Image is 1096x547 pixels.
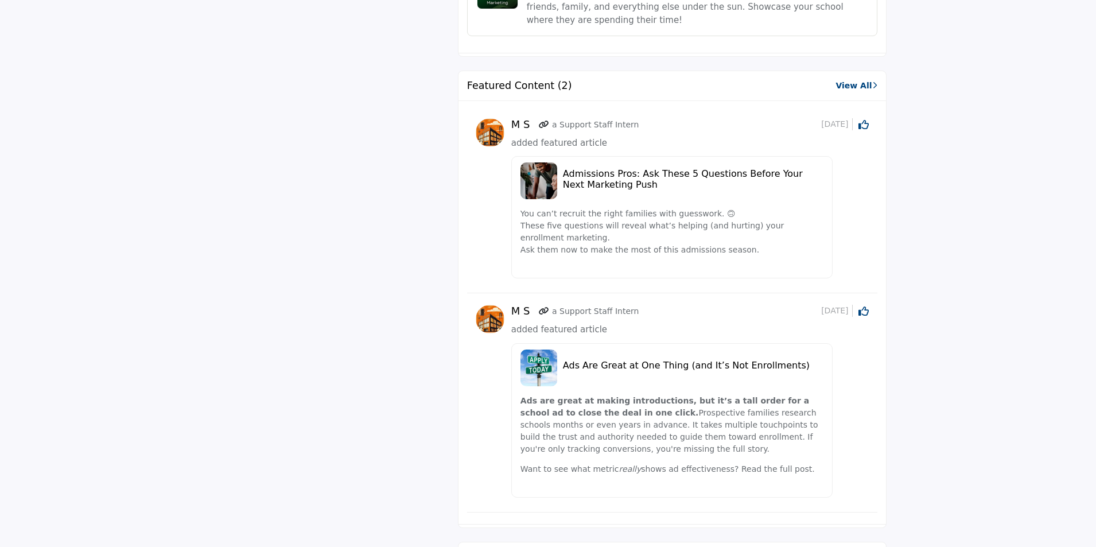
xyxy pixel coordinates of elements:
[520,396,809,417] strong: Ads are great at making introductions, but it’s a tall order for a school ad to close the deal in...
[539,119,549,131] a: Link of redirect to contact page
[835,80,877,92] a: View All
[520,162,557,199] img: admissions-pros-ask-these-5-questions-before-your-next-marketing-push image
[520,463,823,475] p: Want to see what metric shows ad effectiveness? Read the full post.
[563,168,823,190] h5: Admissions Pros: Ask These 5 Questions Before Your Next Marketing Push
[619,464,642,474] i: really
[552,119,639,131] p: a Support Staff Intern
[476,118,504,147] img: avtar-image
[511,305,536,317] h5: M S
[552,305,639,317] p: a Support Staff Intern
[858,119,869,130] i: Click to Like this activity
[821,305,852,317] span: [DATE]
[858,306,869,316] i: Click to Like this activity
[520,208,823,256] p: You can’t recruit the right families with guesswork. 🙃 These five questions will reveal what’s he...
[467,80,572,92] h2: Featured Content (2)
[563,360,823,371] h5: Ads Are Great at One Thing (and It’s Not Enrollments)
[511,138,607,148] span: added featured article
[511,337,869,503] a: ads-are-great-at-one-thing-and-its-not-enrollments image Ads Are Great at One Thing (and It’s Not...
[511,150,869,284] a: admissions-pros-ask-these-5-questions-before-your-next-marketing-push image Admissions Pros: Ask ...
[520,350,557,386] img: ads-are-great-at-one-thing-and-its-not-enrollments image
[476,305,504,333] img: avtar-image
[821,118,852,130] span: [DATE]
[511,118,536,131] h5: M S
[539,305,549,317] a: Link of redirect to contact page
[520,395,823,455] p: Prospective families research schools months or even years in advance. It takes multiple touchpoi...
[511,324,607,335] span: added featured article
